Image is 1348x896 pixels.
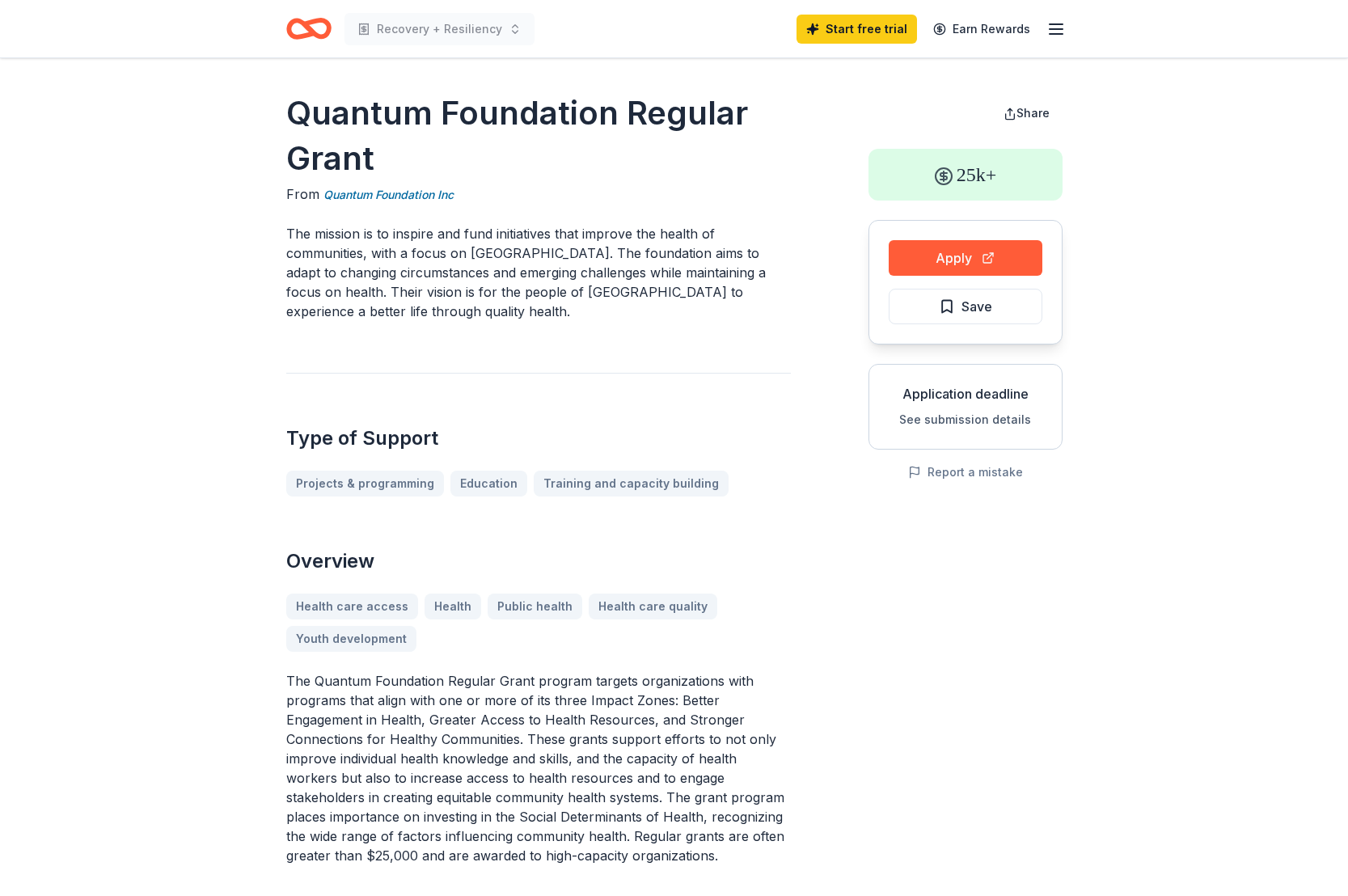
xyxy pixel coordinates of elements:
button: Share [991,97,1063,129]
a: Start free trial [797,15,917,44]
button: Recovery + Resiliency [344,13,535,45]
span: Recovery + Resiliency [377,19,502,39]
button: Save [889,289,1042,324]
span: Save [961,296,992,317]
div: From [286,184,791,205]
div: 25k+ [868,149,1063,201]
button: Report a mistake [908,463,1023,482]
p: The mission is to inspire and fund initiatives that improve the health of communities, with a foc... [286,224,791,321]
a: Projects & programming [286,471,444,497]
a: Training and capacity building [534,471,729,497]
p: The Quantum Foundation Regular Grant program targets organizations with programs that align with ... [286,671,791,865]
span: Share [1016,106,1050,120]
button: See submission details [899,410,1031,429]
a: Quantum Foundation Inc [323,185,454,205]
button: Apply [889,240,1042,276]
div: Application deadline [882,384,1049,404]
h2: Type of Support [286,425,791,451]
h2: Overview [286,548,791,574]
a: Home [286,10,332,48]
a: Education [450,471,527,497]
a: Earn Rewards [923,15,1040,44]
h1: Quantum Foundation Regular Grant [286,91,791,181]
